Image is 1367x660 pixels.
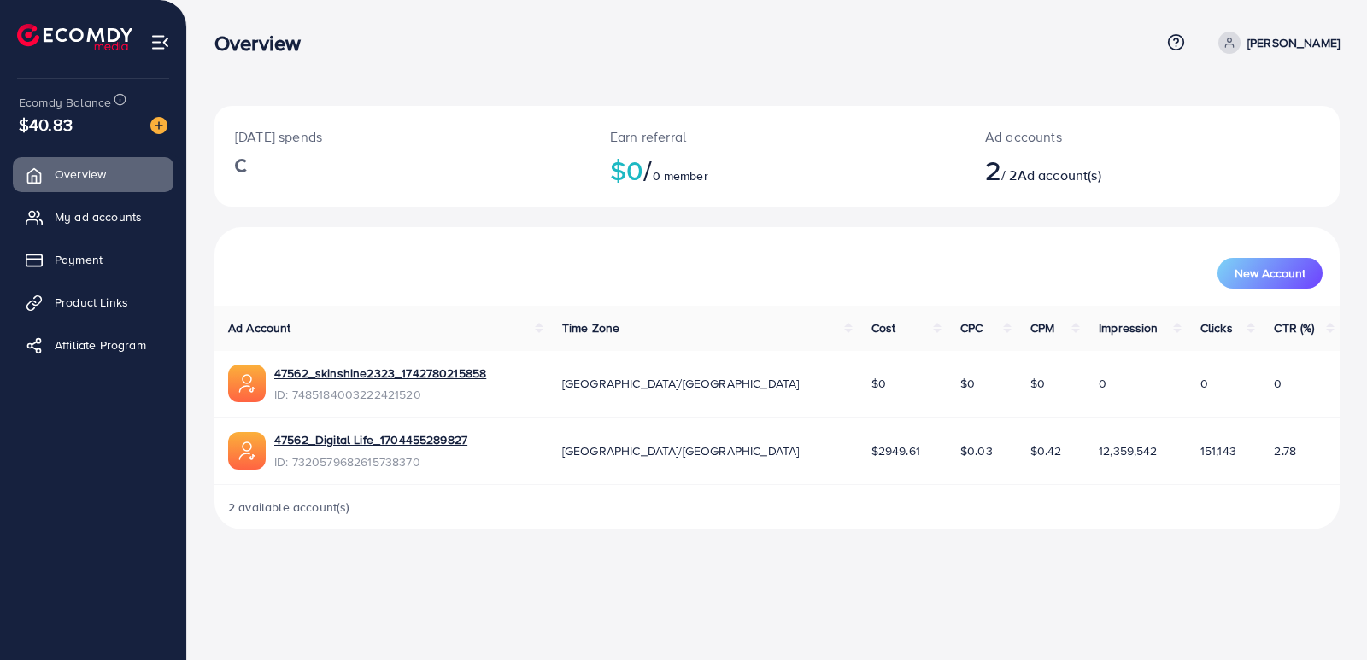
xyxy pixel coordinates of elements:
h2: $0 [610,154,944,186]
span: [GEOGRAPHIC_DATA]/[GEOGRAPHIC_DATA] [562,375,800,392]
button: New Account [1217,258,1323,289]
p: [PERSON_NAME] [1247,32,1340,53]
a: Product Links [13,285,173,319]
span: $0.42 [1030,442,1062,459]
span: Affiliate Program [55,336,146,353]
h3: Overview [214,31,314,55]
span: 0 [1274,375,1282,392]
span: 0 [1099,375,1106,392]
span: 2.78 [1274,442,1296,459]
a: Overview [13,157,173,191]
span: $2949.61 [871,442,920,459]
span: 2 [985,150,1001,190]
img: menu [150,32,170,52]
span: ID: 7485184003222421520 [274,386,486,403]
span: 2 available account(s) [228,499,350,516]
span: 151,143 [1200,442,1236,459]
span: / [643,150,652,190]
p: Ad accounts [985,126,1225,147]
span: New Account [1235,267,1305,279]
span: 0 member [653,167,708,184]
span: My ad accounts [55,208,142,225]
span: CPC [960,319,983,336]
span: Ad Account [228,319,291,336]
span: CPM [1030,319,1054,336]
span: $0.03 [960,442,993,459]
span: 12,359,542 [1099,442,1158,459]
h2: / 2 [985,154,1225,186]
span: $0 [960,375,975,392]
span: $0 [871,375,886,392]
p: [DATE] spends [235,126,569,147]
a: Payment [13,242,173,277]
span: Ecomdy Balance [19,94,111,111]
p: Earn referral [610,126,944,147]
a: [PERSON_NAME] [1212,32,1340,54]
a: Affiliate Program [13,328,173,362]
span: 0 [1200,375,1208,392]
a: My ad accounts [13,200,173,234]
span: Cost [871,319,896,336]
span: [GEOGRAPHIC_DATA]/[GEOGRAPHIC_DATA] [562,442,800,459]
span: $40.83 [19,112,73,137]
span: Overview [55,166,106,183]
span: Product Links [55,294,128,311]
span: $0 [1030,375,1045,392]
span: ID: 7320579682615738370 [274,453,467,470]
img: ic-ads-acc.e4c84228.svg [228,432,266,470]
a: 47562_Digital Life_1704455289827 [274,431,467,448]
a: 47562_skinshine2323_1742780215858 [274,365,486,382]
img: image [150,117,167,134]
span: Time Zone [562,319,619,336]
img: ic-ads-acc.e4c84228.svg [228,365,266,402]
span: Clicks [1200,319,1233,336]
span: Payment [55,251,103,268]
span: CTR (%) [1274,319,1314,336]
span: Impression [1099,319,1159,336]
span: Ad account(s) [1018,166,1101,184]
img: logo [17,24,132,50]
